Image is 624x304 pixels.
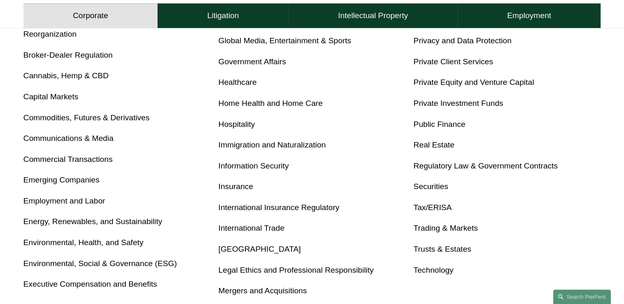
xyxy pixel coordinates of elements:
[413,224,478,232] a: Trading & Markets
[219,286,307,295] a: Mergers and Acquisitions
[24,280,157,288] a: Executive Compensation and Benefits
[219,203,339,212] a: International Insurance Regulatory
[413,182,448,191] a: Securities
[219,78,257,87] a: Healthcare
[413,266,453,274] a: Technology
[24,134,114,143] a: Communications & Media
[413,140,454,149] a: Real Estate
[219,57,286,66] a: Government Affairs
[24,92,78,101] a: Capital Markets
[413,120,465,129] a: Public Finance
[24,113,150,122] a: Commodities, Futures & Derivatives
[207,11,239,21] h4: Litigation
[219,99,323,108] a: Home Health and Home Care
[413,57,493,66] a: Private Client Services
[219,120,255,129] a: Hospitality
[413,245,471,253] a: Trusts & Estates
[24,217,162,226] a: Energy, Renewables, and Sustainability
[24,175,100,184] a: Emerging Companies
[219,224,285,232] a: International Trade
[219,245,301,253] a: [GEOGRAPHIC_DATA]
[507,11,551,21] h4: Employment
[413,99,503,108] a: Private Investment Funds
[24,238,144,247] a: Environmental, Health, and Safety
[219,182,253,191] a: Insurance
[413,78,534,87] a: Private Equity and Venture Capital
[24,196,105,205] a: Employment and Labor
[219,36,351,45] a: Global Media, Entertainment & Sports
[413,36,511,45] a: Privacy and Data Protection
[219,266,374,274] a: Legal Ethics and Professional Responsibility
[219,140,326,149] a: Immigration and Naturalization
[24,51,113,59] a: Broker-Dealer Regulation
[24,155,113,164] a: Commercial Transactions
[413,203,452,212] a: Tax/ERISA
[24,71,109,80] a: Cannabis, Hemp & CBD
[553,290,611,304] a: Search this site
[24,259,177,268] a: Environmental, Social & Governance (ESG)
[413,161,558,170] a: Regulatory Law & Government Contracts
[219,161,289,170] a: Information Security
[338,11,408,21] h4: Intellectual Property
[73,11,108,21] h4: Corporate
